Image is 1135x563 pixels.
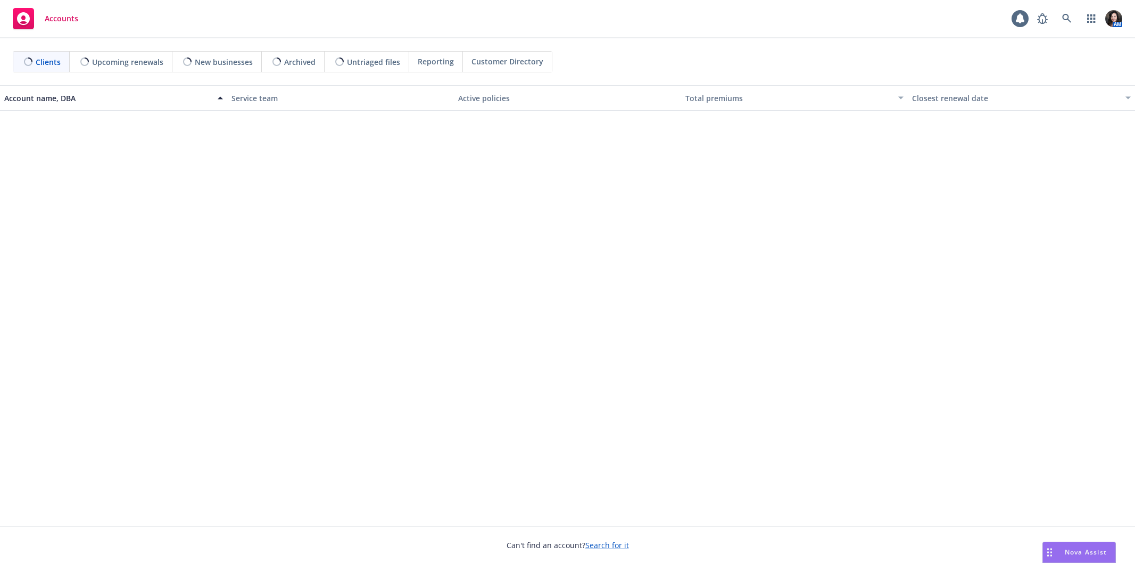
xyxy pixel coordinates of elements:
div: Account name, DBA [4,93,211,104]
div: Total premiums [685,93,892,104]
span: Can't find an account? [507,540,629,551]
div: Drag to move [1043,542,1056,562]
span: Accounts [45,14,78,23]
div: Active policies [458,93,677,104]
a: Switch app [1081,8,1102,29]
img: photo [1105,10,1122,27]
button: Total premiums [681,85,908,111]
span: Archived [284,56,316,68]
a: Accounts [9,4,82,34]
span: New businesses [195,56,253,68]
div: Closest renewal date [912,93,1119,104]
button: Nova Assist [1042,542,1116,563]
span: Upcoming renewals [92,56,163,68]
button: Service team [227,85,454,111]
button: Closest renewal date [908,85,1135,111]
a: Report a Bug [1032,8,1053,29]
span: Customer Directory [471,56,543,67]
a: Search for it [585,540,629,550]
a: Search [1056,8,1078,29]
span: Nova Assist [1065,548,1107,557]
button: Active policies [454,85,681,111]
span: Clients [36,56,61,68]
div: Service team [231,93,450,104]
span: Reporting [418,56,454,67]
span: Untriaged files [347,56,400,68]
